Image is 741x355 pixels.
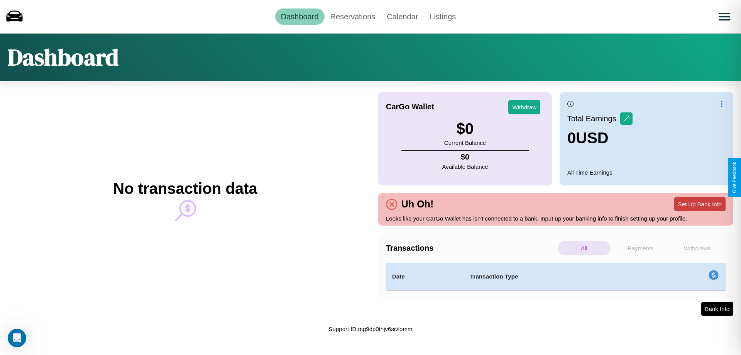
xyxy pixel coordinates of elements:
[275,8,325,25] a: Dashboard
[470,272,645,281] h4: Transaction Type
[558,241,611,255] p: All
[732,162,737,193] div: Give Feedback
[386,244,556,253] h4: Transactions
[113,180,257,197] h2: No transaction data
[398,199,437,210] h4: Uh Oh!
[508,100,540,114] button: Withdraw
[329,324,413,334] p: Support ID: mg9dp0thjv6sivlomm
[671,241,724,255] p: Withdraws
[424,8,462,25] a: Listings
[714,6,735,27] button: Open menu
[442,161,488,172] p: Available Balance
[614,241,667,255] p: Payments
[444,138,486,148] p: Current Balance
[567,112,620,126] p: Total Earnings
[392,272,458,281] h4: Date
[567,129,633,147] h3: 0 USD
[444,120,486,138] h3: $ 0
[674,197,726,211] button: Set Up Bank Info
[325,8,381,25] a: Reservations
[701,302,733,316] button: Bank Info
[8,329,26,347] iframe: Intercom live chat
[381,8,424,25] a: Calendar
[8,41,118,73] h1: Dashboard
[442,153,488,161] h4: $ 0
[386,213,726,224] p: Looks like your CarGo Wallet has isn't connected to a bank. Input up your banking info to finish ...
[386,102,434,111] h4: CarGo Wallet
[386,263,726,290] table: simple table
[567,167,726,178] p: All Time Earnings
